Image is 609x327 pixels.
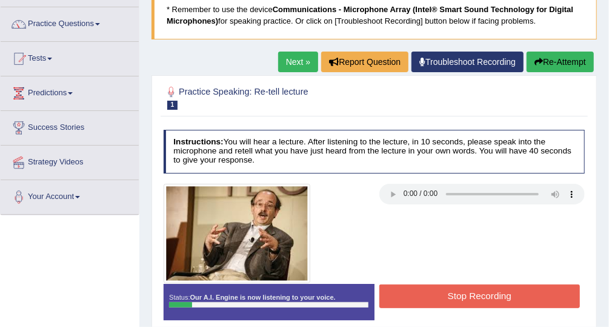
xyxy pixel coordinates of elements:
button: Stop Recording [379,285,580,308]
a: Predictions [1,76,139,107]
a: Your Account [1,180,139,211]
button: Report Question [321,52,408,72]
a: Tests [1,42,139,72]
b: Instructions: [173,137,223,146]
h2: Practice Speaking: Re-tell lecture [164,84,425,110]
span: 1 [167,101,178,110]
h4: You will hear a lecture. After listening to the lecture, in 10 seconds, please speak into the mic... [164,130,585,174]
a: Practice Questions [1,7,139,38]
b: Communications - Microphone Array (Intel® Smart Sound Technology for Digital Microphones) [167,5,573,25]
a: Strategy Videos [1,146,139,176]
a: Next » [278,52,318,72]
a: Success Stories [1,111,139,141]
button: Re-Attempt [527,52,594,72]
strong: Our A.I. Engine is now listening to your voice. [190,294,336,301]
div: Status: [164,284,374,320]
a: Troubleshoot Recording [411,52,524,72]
